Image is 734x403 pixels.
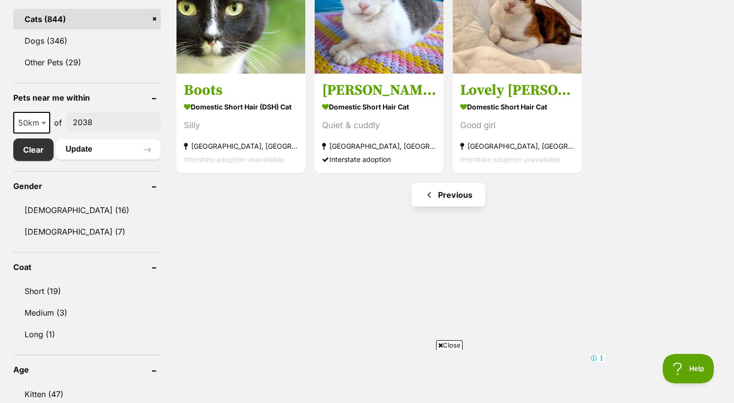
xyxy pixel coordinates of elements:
[13,365,161,374] header: Age
[129,354,606,398] iframe: Advertisement
[13,281,161,301] a: Short (19)
[184,139,298,153] strong: [GEOGRAPHIC_DATA], [GEOGRAPHIC_DATA]
[66,113,161,132] input: postcode
[13,112,50,134] span: 50km
[54,117,62,129] span: of
[315,74,443,173] a: [PERSON_NAME] Domestic Short Hair Cat Quiet & cuddly [GEOGRAPHIC_DATA], [GEOGRAPHIC_DATA] Interst...
[14,116,49,130] span: 50km
[13,52,161,73] a: Other Pets (29)
[184,81,298,100] h3: Boots
[322,100,436,114] strong: Domestic Short Hair Cat
[322,81,436,100] h3: [PERSON_NAME]
[322,119,436,132] div: Quiet & cuddly
[13,221,161,242] a: [DEMOGRAPHIC_DATA] (7)
[322,153,436,166] div: Interstate adoption
[663,354,714,383] iframe: Help Scout Beacon - Open
[176,74,305,173] a: Boots Domestic Short Hair (DSH) Cat Silly [GEOGRAPHIC_DATA], [GEOGRAPHIC_DATA] Interstate adoptio...
[13,263,161,271] header: Coat
[322,139,436,153] strong: [GEOGRAPHIC_DATA], [GEOGRAPHIC_DATA]
[13,200,161,220] a: [DEMOGRAPHIC_DATA] (16)
[13,182,161,190] header: Gender
[13,302,161,323] a: Medium (3)
[436,340,463,350] span: Close
[460,81,574,100] h3: Lovely [PERSON_NAME]
[13,30,161,51] a: Dogs (346)
[13,9,161,29] a: Cats (844)
[13,138,54,161] a: Clear
[184,100,298,114] strong: Domestic Short Hair (DSH) Cat
[460,155,560,163] span: Interstate adoption unavailable
[13,93,161,102] header: Pets near me within
[176,183,721,207] nav: Pagination
[56,139,161,159] button: Update
[13,324,161,345] a: Long (1)
[184,155,284,163] span: Interstate adoption unavailable
[184,119,298,132] div: Silly
[460,100,574,114] strong: Domestic Short Hair Cat
[460,139,574,153] strong: [GEOGRAPHIC_DATA], [GEOGRAPHIC_DATA]
[460,119,574,132] div: Good girl
[411,183,485,207] a: Previous page
[453,74,582,173] a: Lovely [PERSON_NAME] Domestic Short Hair Cat Good girl [GEOGRAPHIC_DATA], [GEOGRAPHIC_DATA] Inter...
